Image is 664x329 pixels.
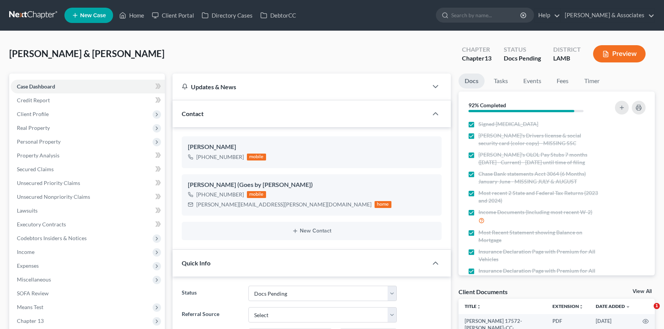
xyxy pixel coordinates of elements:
[478,267,599,282] span: Insurance Declaration Page with Premium for All Real Estate
[247,191,266,198] div: mobile
[115,8,148,22] a: Home
[478,132,599,147] span: [PERSON_NAME]'s Drivers license & social security card (color copy) - MISSING SSC
[551,74,575,88] a: Fees
[561,8,654,22] a: [PERSON_NAME] & Associates
[17,304,43,310] span: Means Test
[17,97,50,103] span: Credit Report
[552,303,583,309] a: Extensionunfold_more
[504,54,541,63] div: Docs Pending
[17,235,87,241] span: Codebtors Insiders & Notices
[196,201,371,208] div: [PERSON_NAME][EMAIL_ADDRESS][PERSON_NAME][DOMAIN_NAME]
[80,13,106,18] span: New Case
[534,8,560,22] a: Help
[477,304,481,309] i: unfold_more
[11,149,165,162] a: Property Analysis
[17,193,90,200] span: Unsecured Nonpriority Claims
[17,207,38,214] span: Lawsuits
[478,208,592,216] span: Income Documents (Including most recent W-2)
[17,111,49,117] span: Client Profile
[553,45,581,54] div: District
[178,286,245,301] label: Status
[17,221,66,228] span: Executory Contracts
[17,83,55,90] span: Case Dashboard
[17,290,49,296] span: SOFA Review
[504,45,541,54] div: Status
[247,154,266,160] div: mobile
[11,218,165,231] a: Executory Contracts
[17,262,39,269] span: Expenses
[451,8,521,22] input: Search by name...
[462,45,491,54] div: Chapter
[478,229,599,244] span: Most Recent Statement showing Balance on Mortgage
[633,289,652,294] a: View All
[11,80,165,93] a: Case Dashboard
[593,45,646,62] button: Preview
[488,74,514,88] a: Tasks
[11,190,165,204] a: Unsecured Nonpriority Claims
[188,180,436,190] div: [PERSON_NAME] (Goes by [PERSON_NAME])
[256,8,300,22] a: DebtorCC
[459,288,508,296] div: Client Documents
[596,303,630,309] a: Date Added expand_more
[11,176,165,190] a: Unsecured Priority Claims
[654,303,660,309] span: 1
[626,304,630,309] i: expand_more
[11,93,165,107] a: Credit Report
[478,120,538,128] span: Signed [MEDICAL_DATA]
[198,8,256,22] a: Directory Cases
[478,248,599,263] span: Insurance Declaration Page with Premium for All Vehicles
[459,74,485,88] a: Docs
[17,152,59,159] span: Property Analysis
[11,162,165,176] a: Secured Claims
[17,138,61,145] span: Personal Property
[178,307,245,322] label: Referral Source
[478,151,599,166] span: [PERSON_NAME]'s OLOL Pay Stubs 7 months ([DATE] - Current) - [DATE] until time of filing
[17,124,50,131] span: Real Property
[478,189,599,205] span: Most recent 2 State and Federal Tax Returns (2023 and 2024)
[462,54,491,63] div: Chapter
[578,74,606,88] a: Timer
[517,74,547,88] a: Events
[17,249,35,255] span: Income
[17,166,54,172] span: Secured Claims
[465,303,481,309] a: Titleunfold_more
[579,304,583,309] i: unfold_more
[468,102,506,108] strong: 92% Completed
[478,170,599,185] span: Chase Bank statements Acct 3064 (6 Months) January-June - MISSING JULY & AUGUST
[182,110,204,117] span: Contact
[11,204,165,218] a: Lawsuits
[17,318,44,324] span: Chapter 13
[11,286,165,300] a: SOFA Review
[196,191,244,198] div: [PHONE_NUMBER]
[196,153,244,161] div: [PHONE_NUMBER]
[553,54,581,63] div: LAMB
[188,228,436,234] button: New Contact
[9,48,164,59] span: [PERSON_NAME] & [PERSON_NAME]
[638,303,656,321] iframe: Intercom live chat
[182,259,210,267] span: Quick Info
[182,83,419,91] div: Updates & News
[17,276,51,283] span: Miscellaneous
[188,142,436,152] div: [PERSON_NAME]
[375,201,391,208] div: home
[148,8,198,22] a: Client Portal
[17,180,80,186] span: Unsecured Priority Claims
[485,54,491,62] span: 13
